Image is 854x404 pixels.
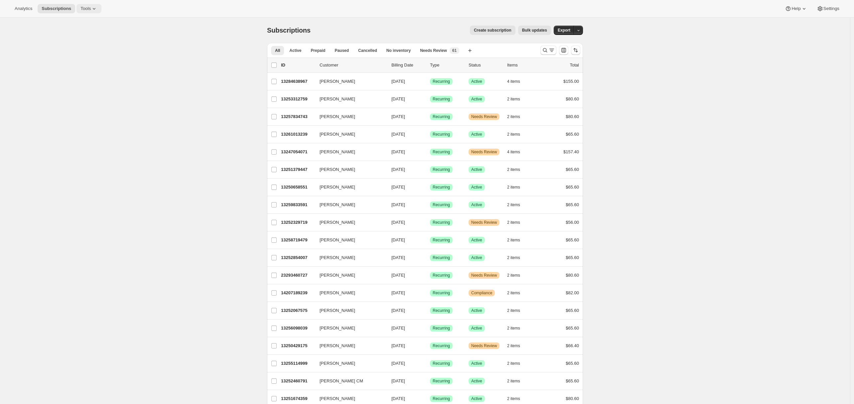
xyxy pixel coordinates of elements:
span: 2 items [507,326,520,331]
span: [PERSON_NAME] CM [320,378,363,384]
div: 13250429175[PERSON_NAME][DATE]SuccessRecurringWarningNeeds Review2 items$66.40 [281,341,579,350]
span: [DATE] [391,132,405,137]
span: [DATE] [391,378,405,383]
span: [DATE] [391,96,405,101]
span: [DATE] [391,202,405,207]
span: [DATE] [391,343,405,348]
span: [PERSON_NAME] [320,272,355,279]
span: Create subscription [474,28,511,33]
button: [PERSON_NAME] [316,393,382,404]
span: [PERSON_NAME] [320,254,355,261]
span: 4 items [507,149,520,155]
span: $65.60 [566,132,579,137]
span: Recurring [433,79,450,84]
span: [PERSON_NAME] [320,131,355,138]
button: Analytics [11,4,36,13]
p: 13252329719 [281,219,314,226]
span: [PERSON_NAME] [320,96,355,102]
span: Active [471,396,482,401]
span: Active [471,326,482,331]
span: Recurring [433,396,450,401]
span: Recurring [433,308,450,313]
div: 13259833591[PERSON_NAME][DATE]SuccessRecurringSuccessActive2 items$65.60 [281,200,579,209]
p: 13257834743 [281,113,314,120]
div: 13253312759[PERSON_NAME][DATE]SuccessRecurringSuccessActive2 items$80.60 [281,94,579,104]
div: 13250658551[PERSON_NAME][DATE]SuccessRecurringSuccessActive2 items$65.60 [281,183,579,192]
span: $65.60 [566,202,579,207]
span: 2 items [507,202,520,207]
span: 4 items [507,79,520,84]
span: 2 items [507,220,520,225]
button: [PERSON_NAME] [316,111,382,122]
span: Active [471,96,482,102]
span: Recurring [433,220,450,225]
button: Help [781,4,811,13]
span: [PERSON_NAME] [320,395,355,402]
p: 13256098039 [281,325,314,332]
button: 2 items [507,235,527,245]
span: Active [471,185,482,190]
div: 13257834743[PERSON_NAME][DATE]SuccessRecurringWarningNeeds Review2 items$80.60 [281,112,579,121]
span: [DATE] [391,149,405,154]
button: Customize table column order and visibility [559,46,568,55]
button: [PERSON_NAME] [316,164,382,175]
span: [DATE] [391,185,405,190]
span: [DATE] [391,79,405,84]
span: Needs Review [471,343,497,348]
div: 13252329719[PERSON_NAME][DATE]SuccessRecurringWarningNeeds Review2 items$56.00 [281,218,579,227]
span: Active [471,202,482,207]
span: [PERSON_NAME] [320,184,355,191]
span: Analytics [15,6,32,11]
span: 2 items [507,255,520,260]
span: Needs Review [420,48,447,53]
span: $65.60 [566,326,579,331]
span: Active [471,132,482,137]
span: [DATE] [391,220,405,225]
span: Needs Review [471,149,497,155]
span: 2 items [507,396,520,401]
span: 2 items [507,132,520,137]
p: ID [281,62,314,68]
button: Search and filter results [540,46,556,55]
span: 2 items [507,378,520,384]
p: 23293460727 [281,272,314,279]
button: 2 items [507,288,527,298]
span: Recurring [433,361,450,366]
button: 2 items [507,112,527,121]
span: Active [471,255,482,260]
p: Customer [320,62,386,68]
span: [DATE] [391,273,405,278]
span: Help [791,6,800,11]
span: [PERSON_NAME] [320,290,355,296]
button: [PERSON_NAME] [316,323,382,334]
span: [DATE] [391,361,405,366]
button: [PERSON_NAME] [316,129,382,140]
button: 2 items [507,394,527,403]
button: [PERSON_NAME] [316,235,382,245]
span: 2 items [507,167,520,172]
button: 2 items [507,306,527,315]
p: 13252067575 [281,307,314,314]
button: Export [554,26,574,35]
button: 2 items [507,130,527,139]
span: $66.40 [566,343,579,348]
button: [PERSON_NAME] [316,182,382,193]
p: 13284638967 [281,78,314,85]
span: Active [471,378,482,384]
span: Recurring [433,290,450,296]
span: 2 items [507,343,520,348]
p: 13253312759 [281,96,314,102]
span: Recurring [433,343,450,348]
div: Type [430,62,463,68]
span: $80.60 [566,396,579,401]
button: Subscriptions [38,4,75,13]
button: Bulk updates [518,26,551,35]
span: 61 [452,48,457,53]
span: $80.60 [566,114,579,119]
button: 2 items [507,94,527,104]
div: IDCustomerBilling DateTypeStatusItemsTotal [281,62,579,68]
span: [PERSON_NAME] [320,360,355,367]
button: 2 items [507,271,527,280]
span: $65.60 [566,308,579,313]
span: 2 items [507,185,520,190]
